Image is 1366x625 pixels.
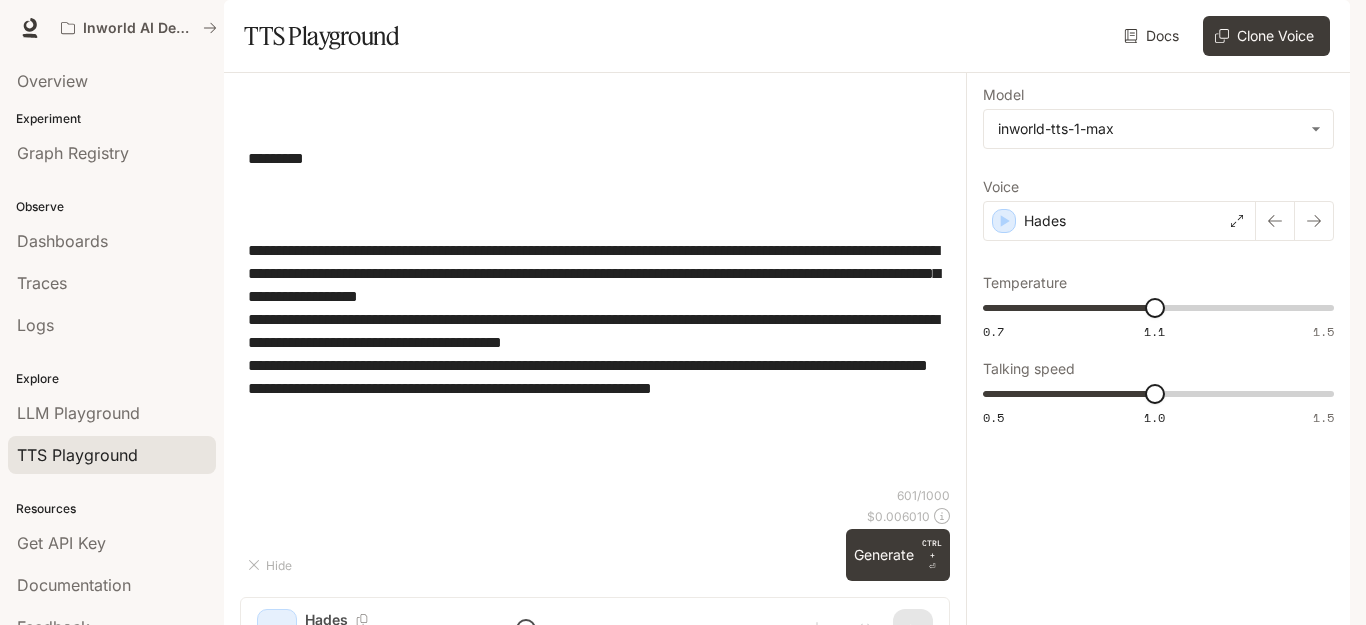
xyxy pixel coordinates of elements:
[983,88,1024,102] p: Model
[1120,16,1187,56] a: Docs
[983,180,1019,194] p: Voice
[983,362,1075,376] p: Talking speed
[1024,211,1066,231] p: Hades
[1203,16,1330,56] button: Clone Voice
[998,119,1301,139] div: inworld-tts-1-max
[244,16,399,56] h1: TTS Playground
[897,487,950,504] p: 601 / 1000
[984,110,1333,148] div: inworld-tts-1-max
[983,276,1067,290] p: Temperature
[1313,409,1334,426] span: 1.5
[922,537,942,573] p: ⏎
[1144,409,1165,426] span: 1.0
[52,8,226,48] button: All workspaces
[83,20,195,37] p: Inworld AI Demos
[240,549,304,581] button: Hide
[867,508,930,525] p: $ 0.006010
[983,409,1004,426] span: 0.5
[922,537,942,561] p: CTRL +
[1144,323,1165,340] span: 1.1
[846,529,950,581] button: GenerateCTRL +⏎
[1313,323,1334,340] span: 1.5
[983,323,1004,340] span: 0.7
